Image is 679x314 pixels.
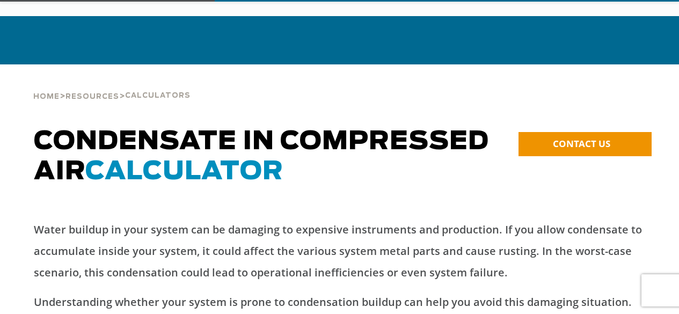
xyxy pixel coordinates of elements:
[33,93,60,100] span: Home
[125,92,191,99] span: Calculators
[65,93,119,100] span: Resources
[34,219,646,283] p: Water buildup in your system can be damaging to expensive instruments and production. If you allo...
[553,137,610,150] span: CONTACT US
[33,64,191,105] div: > >
[85,159,283,185] span: CALCULATOR
[519,132,652,156] a: CONTACT US
[34,129,489,185] span: Condensate in Compressed Air
[33,91,60,101] a: Home
[65,91,119,101] a: Resources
